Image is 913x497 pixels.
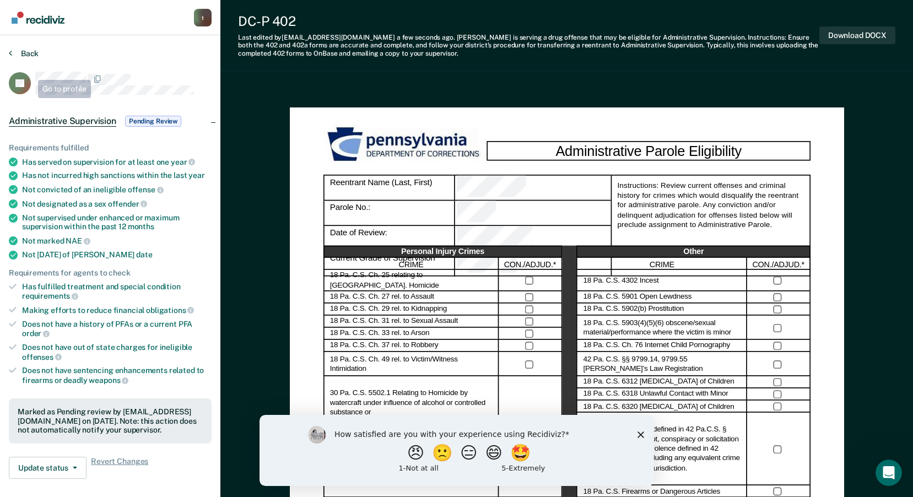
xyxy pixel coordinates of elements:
[499,258,562,270] div: CON./ADJUD.*
[583,318,741,337] label: 18 Pa. C.S. 5903(4)(5)(6) obscene/sexual material/performance where the victim is minor
[611,175,810,277] div: Instructions: Review current offenses and criminal history for crimes which would disqualify the ...
[323,201,455,226] div: Parole No.:
[583,305,684,315] label: 18 Pa. C.S. 5902(b) Prostitution
[22,171,212,180] div: Has not incurred high sanctions within the last
[171,158,195,166] span: year
[22,250,212,260] div: Not [DATE] of [PERSON_NAME]
[260,415,654,486] iframe: Survey by Kim from Recidiviz
[125,116,181,127] span: Pending Review
[455,175,611,201] div: Reentrant Name (Last, First)
[583,293,691,302] label: 18 Pa. C.S. 5901 Open Lewdness
[66,236,90,245] span: NAE
[330,341,438,351] label: 18 Pa. C.S. Ch. 37 rel. to Robbery
[89,376,128,385] span: weapons
[22,353,62,361] span: offenses
[22,236,212,246] div: Not marked
[9,143,212,153] div: Requirements fulfilled
[91,457,148,479] span: Revert Changes
[583,354,741,374] label: 42 Pa. C.S. §§ 9799.14, 9799.55 [PERSON_NAME]’s Law Registration
[22,213,212,232] div: Not supervised under enhanced or maximum supervision within the past 12
[9,457,87,479] button: Update status
[22,185,212,195] div: Not convicted of an ineligible
[323,246,562,258] div: Personal Injury Crimes
[128,222,154,231] span: months
[819,26,895,45] button: Download DOCX
[330,271,493,290] label: 18 Pa. C.S. Ch. 25 relating to [GEOGRAPHIC_DATA]. Homicide
[583,487,720,496] label: 18 Pa. C.S. Firearms or Dangerous Articles
[22,305,212,315] div: Making efforts to reduce financial
[583,377,734,387] label: 18 Pa. C.S. 6312 [MEDICAL_DATA] of Children
[323,258,499,270] div: CRIME
[330,354,493,374] label: 18 Pa. C.S. Ch. 49 rel. to Victim/Witness Intimidation
[583,425,741,473] label: Any crime of violence defined in 42 Pa.C.S. § 9714(g), or any attempt, conspiracy or solicitation...
[455,201,611,226] div: Parole No.:
[455,226,611,252] div: Date of Review:
[9,48,39,58] button: Back
[576,258,747,270] div: CRIME
[22,320,212,338] div: Does not have a history of PFAs or a current PFA order
[22,157,212,167] div: Has served on supervision for at least one
[9,116,116,127] span: Administrative Supervision
[583,341,730,351] label: 18 Pa. C.S. Ch. 76 Internet Child Pornography
[323,226,455,252] div: Date of Review:
[188,171,204,180] span: year
[397,34,453,41] span: a few seconds ago
[323,175,455,201] div: Reentrant Name (Last, First)
[146,306,194,315] span: obligations
[18,407,203,435] div: Marked as Pending review by [EMAIL_ADDRESS][DOMAIN_NAME] on [DATE]. Note: this action does not au...
[330,329,429,339] label: 18 Pa. C.S. Ch. 33 rel. to Arson
[22,199,212,209] div: Not designated as a sex
[194,9,212,26] button: Profile dropdown button
[136,250,152,259] span: date
[194,9,212,26] div: t
[487,141,811,161] div: Administrative Parole Eligibility
[330,317,458,327] label: 18 Pa. C.S. Ch. 31 rel. to Sexual Assault
[583,276,658,286] label: 18 Pa. C.S. 4302 Incest
[22,282,212,301] div: Has fulfilled treatment and special condition
[238,13,819,29] div: DC-P 402
[108,199,148,208] span: offender
[128,185,164,194] span: offense
[583,390,728,399] label: 18 Pa. C.S. 6318 Unlawful Contact with Minor
[323,124,487,165] img: PDOC Logo
[747,258,811,270] div: CON./ADJUD.*
[876,460,902,486] iframe: Intercom live chat
[330,305,447,315] label: 18 Pa. C.S. Ch. 29 rel. to Kidnapping
[22,343,212,361] div: Does not have out of state charges for ineligible
[9,268,212,278] div: Requirements for agents to check
[330,293,434,302] label: 18 Pa. C.S. Ch. 27 rel. to Assault
[330,388,493,485] label: 30 Pa. C.S. 5502.1 Relating to Homicide by watercraft under influence of alcohol or controlled su...
[576,246,810,258] div: Other
[238,34,819,57] div: Last edited by [EMAIL_ADDRESS][DOMAIN_NAME] . [PERSON_NAME] is serving a drug offense that may be...
[12,12,64,24] img: Recidiviz
[583,402,734,412] label: 18 Pa. C.S. 6320 [MEDICAL_DATA] of Children
[22,291,78,300] span: requirements
[22,366,212,385] div: Does not have sentencing enhancements related to firearms or deadly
